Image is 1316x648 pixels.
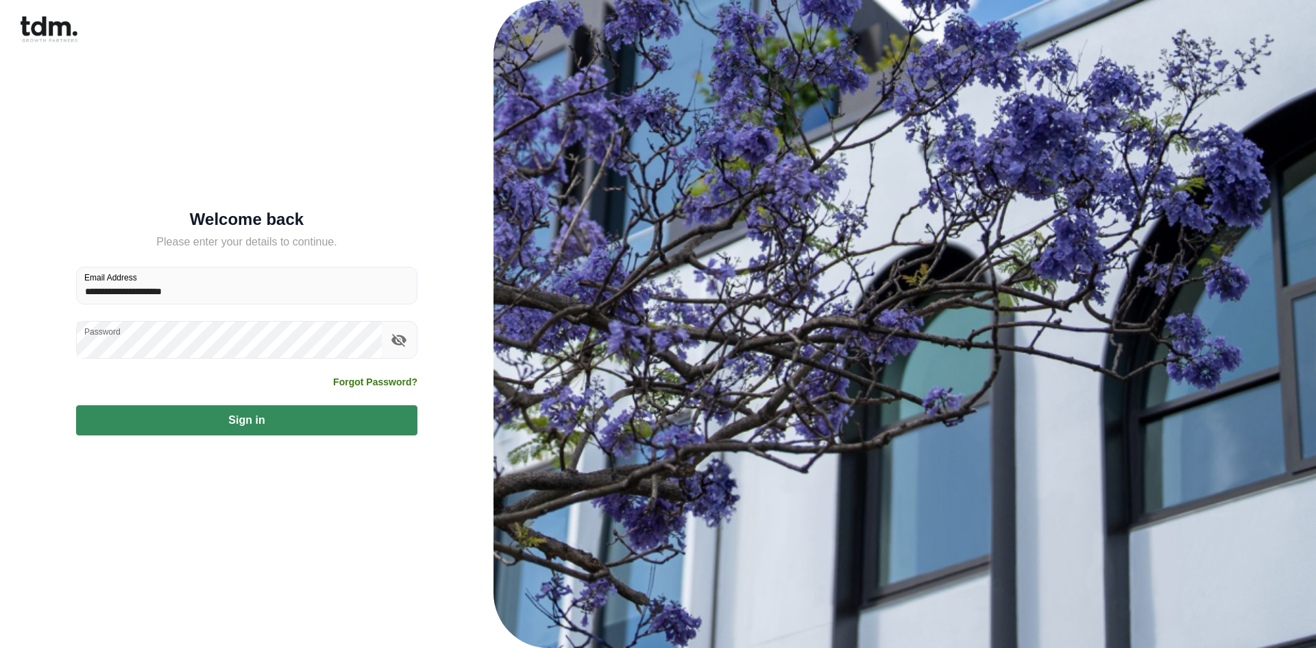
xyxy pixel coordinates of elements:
[76,213,417,226] h5: Welcome back
[333,375,417,389] a: Forgot Password?
[84,272,137,283] label: Email Address
[84,326,121,337] label: Password
[387,328,411,352] button: toggle password visibility
[76,234,417,250] h5: Please enter your details to continue.
[76,405,417,435] button: Sign in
